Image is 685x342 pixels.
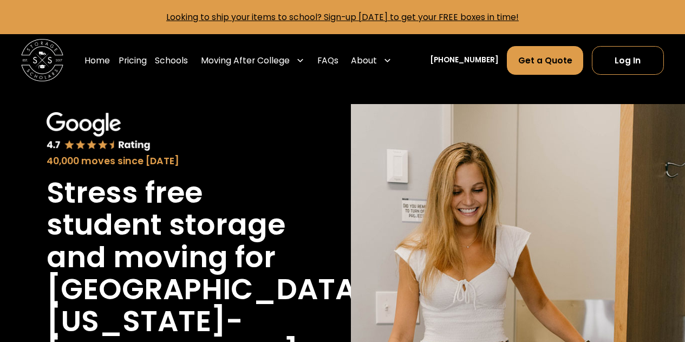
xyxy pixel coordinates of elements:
[201,54,290,67] div: Moving After College
[84,46,110,75] a: Home
[351,54,377,67] div: About
[347,46,396,75] div: About
[47,112,151,152] img: Google 4.7 star rating
[507,46,583,75] a: Get a Quote
[21,39,63,81] img: Storage Scholars main logo
[592,46,664,75] a: Log In
[119,46,147,75] a: Pricing
[47,177,287,273] h1: Stress free student storage and moving for
[166,11,519,23] a: Looking to ship your items to school? Sign-up [DATE] to get your FREE boxes in time!
[197,46,309,75] div: Moving After College
[47,154,287,168] div: 40,000 moves since [DATE]
[155,46,188,75] a: Schools
[430,55,499,66] a: [PHONE_NUMBER]
[317,46,338,75] a: FAQs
